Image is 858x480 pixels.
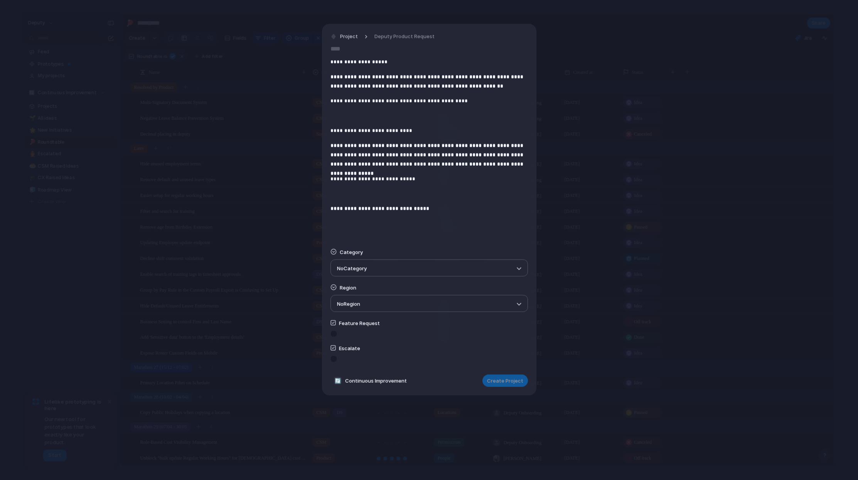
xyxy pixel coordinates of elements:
span: Deputy Product Request [374,33,435,41]
button: Project [329,31,360,42]
div: 🔄 [334,377,342,385]
span: No Region [337,301,360,307]
button: Deputy Product Request [370,31,439,42]
span: Region [340,285,356,291]
span: Category [340,249,363,255]
span: Escalate [339,345,360,351]
span: No Category [337,265,367,271]
span: Project [340,33,358,41]
span: Feature Request [339,320,380,326]
span: Continuous Improvement [345,377,407,385]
